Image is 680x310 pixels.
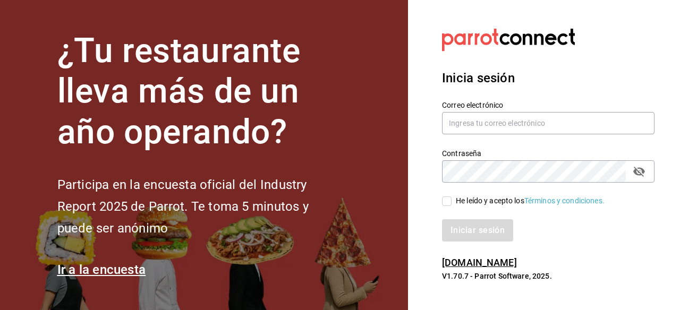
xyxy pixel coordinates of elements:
h2: Participa en la encuesta oficial del Industry Report 2025 de Parrot. Te toma 5 minutos y puede se... [57,174,344,239]
h3: Inicia sesión [442,68,654,88]
a: Términos y condiciones. [524,196,605,205]
button: passwordField [630,162,648,180]
div: He leído y acepto los [456,195,605,206]
label: Contraseña [442,149,654,157]
label: Correo electrónico [442,101,654,108]
input: Ingresa tu correo electrónico [442,112,654,134]
a: Ir a la encuesta [57,262,146,277]
a: [DOMAIN_NAME] [442,257,517,268]
h1: ¿Tu restaurante lleva más de un año operando? [57,31,344,153]
p: V1.70.7 - Parrot Software, 2025. [442,271,654,281]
